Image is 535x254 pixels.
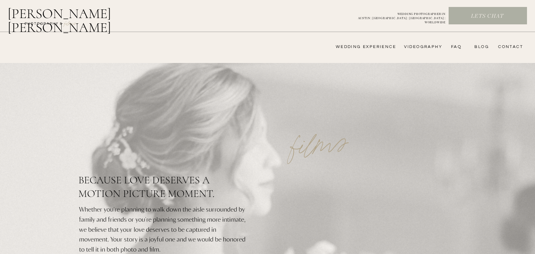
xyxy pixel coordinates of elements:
a: photography & [21,21,67,30]
h2: Because love deserves a motion picture moment. [78,173,249,216]
a: CONTACT [496,44,523,50]
p: WEDDING PHOTOGRAPHER IN AUSTIN | [GEOGRAPHIC_DATA] | [GEOGRAPHIC_DATA] | WORLDWIDE [347,12,445,20]
a: [PERSON_NAME] [PERSON_NAME] [8,7,147,23]
a: bLog [472,44,489,50]
a: FAQ [448,44,462,50]
a: wedding experience [326,44,396,50]
a: FILMs [57,19,83,27]
a: videography [402,44,442,50]
p: films [270,106,367,172]
a: WEDDING PHOTOGRAPHER INAUSTIN | [GEOGRAPHIC_DATA] | [GEOGRAPHIC_DATA] | WORLDWIDE [347,12,445,20]
a: Lets chat [449,13,526,20]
